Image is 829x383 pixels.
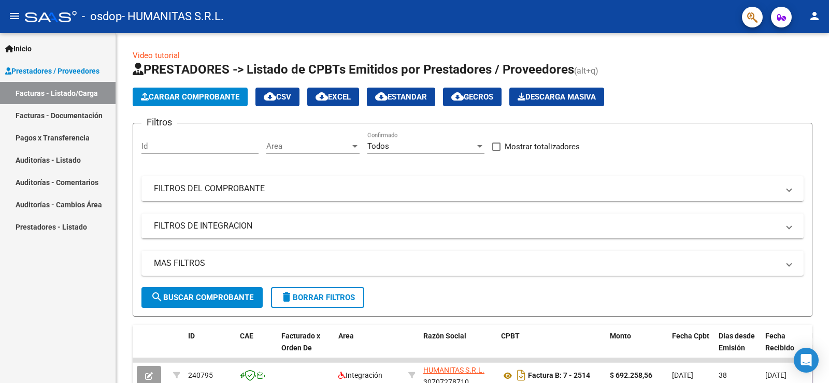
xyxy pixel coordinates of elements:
span: - osdop [82,5,122,28]
span: Descarga Masiva [518,92,596,102]
span: Borrar Filtros [280,293,355,302]
span: Fecha Cpbt [672,332,709,340]
mat-expansion-panel-header: FILTROS DEL COMPROBANTE [141,176,804,201]
mat-panel-title: FILTROS DEL COMPROBANTE [154,183,779,194]
button: Gecros [443,88,502,106]
span: CSV [264,92,291,102]
mat-icon: cloud_download [264,90,276,103]
a: Video tutorial [133,51,180,60]
span: CAE [240,332,253,340]
button: Estandar [367,88,435,106]
span: Integración [338,371,382,379]
span: ID [188,332,195,340]
button: CSV [255,88,299,106]
mat-expansion-panel-header: FILTROS DE INTEGRACION [141,214,804,238]
datatable-header-cell: Monto [606,325,668,371]
span: Monto [610,332,631,340]
strong: Factura B: 7 - 2514 [528,372,590,380]
mat-icon: cloud_download [316,90,328,103]
span: - HUMANITAS S.R.L. [122,5,224,28]
datatable-header-cell: Facturado x Orden De [277,325,334,371]
button: Descarga Masiva [509,88,604,106]
datatable-header-cell: Razón Social [419,325,497,371]
span: [DATE] [672,371,693,379]
span: Fecha Recibido [765,332,794,352]
span: Area [266,141,350,151]
span: HUMANITAS S.R.L. [423,366,484,374]
mat-icon: person [808,10,821,22]
datatable-header-cell: Días desde Emisión [714,325,761,371]
datatable-header-cell: CAE [236,325,277,371]
span: EXCEL [316,92,351,102]
mat-expansion-panel-header: MAS FILTROS [141,251,804,276]
mat-icon: cloud_download [451,90,464,103]
app-download-masive: Descarga masiva de comprobantes (adjuntos) [509,88,604,106]
button: Cargar Comprobante [133,88,248,106]
span: [DATE] [765,371,787,379]
button: Borrar Filtros [271,287,364,308]
span: Mostrar totalizadores [505,140,580,153]
span: Area [338,332,354,340]
span: Cargar Comprobante [141,92,239,102]
strong: $ 692.258,56 [610,371,652,379]
span: Prestadores / Proveedores [5,65,99,77]
span: PRESTADORES -> Listado de CPBTs Emitidos por Prestadores / Proveedores [133,62,574,77]
span: Estandar [375,92,427,102]
button: Buscar Comprobante [141,287,263,308]
span: 240795 [188,371,213,379]
mat-icon: search [151,291,163,303]
h3: Filtros [141,115,177,130]
span: Inicio [5,43,32,54]
mat-panel-title: FILTROS DE INTEGRACION [154,220,779,232]
span: (alt+q) [574,66,598,76]
span: Gecros [451,92,493,102]
span: Buscar Comprobante [151,293,253,302]
button: EXCEL [307,88,359,106]
span: Todos [367,141,389,151]
datatable-header-cell: ID [184,325,236,371]
datatable-header-cell: Area [334,325,404,371]
datatable-header-cell: CPBT [497,325,606,371]
span: Días desde Emisión [719,332,755,352]
mat-icon: menu [8,10,21,22]
datatable-header-cell: Fecha Recibido [761,325,808,371]
span: Razón Social [423,332,466,340]
span: 38 [719,371,727,379]
span: CPBT [501,332,520,340]
mat-icon: delete [280,291,293,303]
span: Facturado x Orden De [281,332,320,352]
mat-panel-title: MAS FILTROS [154,258,779,269]
mat-icon: cloud_download [375,90,388,103]
div: Open Intercom Messenger [794,348,819,373]
datatable-header-cell: Fecha Cpbt [668,325,714,371]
